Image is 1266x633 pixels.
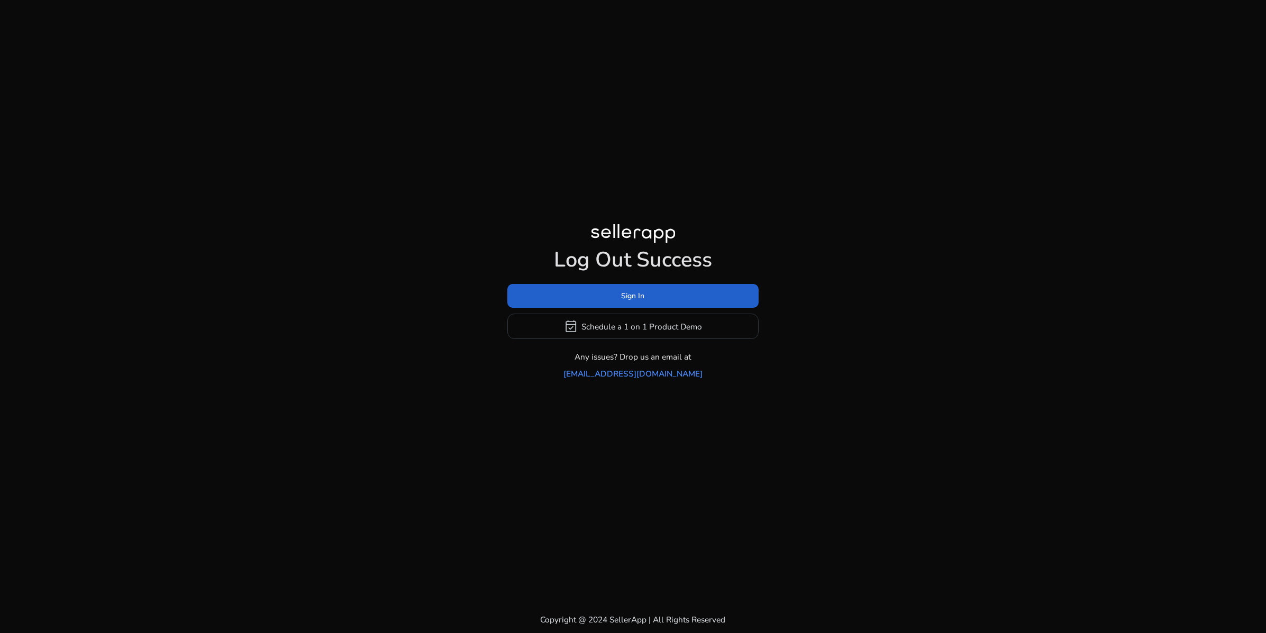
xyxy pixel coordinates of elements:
[507,314,759,339] button: event_availableSchedule a 1 on 1 Product Demo
[563,368,703,380] a: [EMAIL_ADDRESS][DOMAIN_NAME]
[622,290,645,301] span: Sign In
[507,284,759,308] button: Sign In
[575,351,691,363] p: Any issues? Drop us an email at
[507,247,759,273] h1: Log Out Success
[564,319,578,333] span: event_available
